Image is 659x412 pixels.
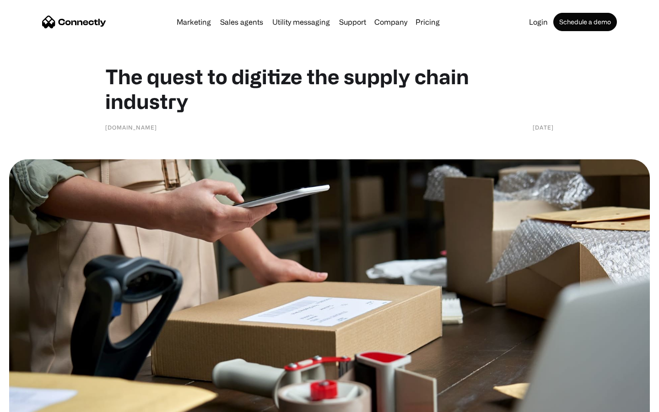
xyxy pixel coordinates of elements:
[374,16,407,28] div: Company
[533,123,554,132] div: [DATE]
[412,18,443,26] a: Pricing
[553,13,617,31] a: Schedule a demo
[9,396,55,409] aside: Language selected: English
[105,123,157,132] div: [DOMAIN_NAME]
[18,396,55,409] ul: Language list
[525,18,551,26] a: Login
[269,18,334,26] a: Utility messaging
[335,18,370,26] a: Support
[173,18,215,26] a: Marketing
[216,18,267,26] a: Sales agents
[105,64,554,114] h1: The quest to digitize the supply chain industry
